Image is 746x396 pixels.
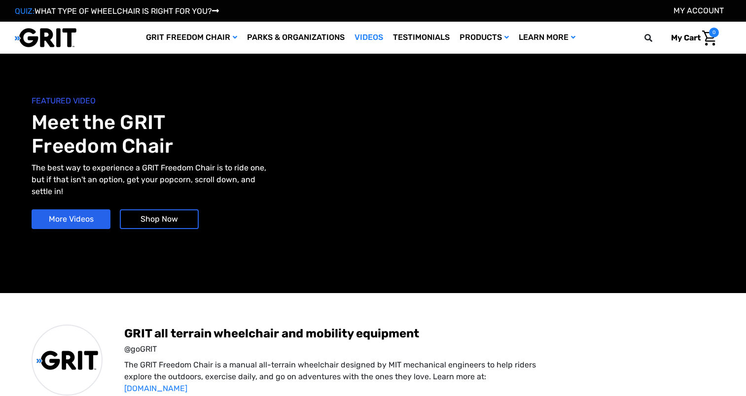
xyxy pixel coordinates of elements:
[702,31,716,46] img: Cart
[124,359,537,395] p: The GRIT Freedom Chair is a manual all-terrain wheelchair designed by MIT mechanical engineers to...
[15,6,219,16] a: QUIZ:WHAT TYPE OF WHEELCHAIR IS RIGHT FOR YOU?
[15,28,76,48] img: GRIT All-Terrain Wheelchair and Mobility Equipment
[514,22,580,54] a: Learn More
[242,22,350,54] a: Parks & Organizations
[649,28,664,48] input: Search
[124,326,714,341] span: GRIT all terrain wheelchair and mobility equipment
[32,95,373,107] span: FEATURED VIDEO
[388,22,455,54] a: Testimonials
[15,6,35,16] span: QUIZ:
[671,33,701,42] span: My Cart
[455,22,514,54] a: Products
[141,22,242,54] a: GRIT Freedom Chair
[120,209,199,229] a: Shop Now
[32,209,110,229] a: More Videos
[32,111,373,158] h1: Meet the GRIT Freedom Chair
[124,343,714,355] span: @goGRIT
[124,384,187,393] a: [DOMAIN_NAME]
[32,162,271,198] p: The best way to experience a GRIT Freedom Chair is to ride one, but if that isn't an option, get ...
[36,350,98,370] img: GRIT All-Terrain Wheelchair and Mobility Equipment
[674,6,724,15] a: Account
[709,28,719,37] span: 0
[350,22,388,54] a: Videos
[664,28,719,48] a: Cart with 0 items
[378,86,710,258] iframe: YouTube video player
